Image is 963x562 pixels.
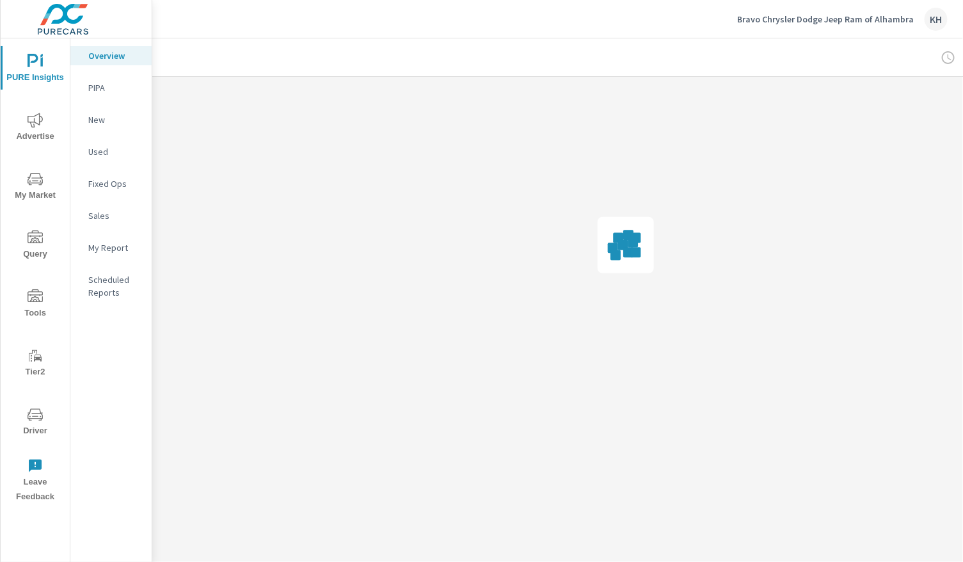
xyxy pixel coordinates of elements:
div: Used [70,142,152,161]
p: PIPA [88,81,141,94]
span: PURE Insights [4,54,66,85]
span: Advertise [4,113,66,144]
div: Fixed Ops [70,174,152,193]
p: Used [88,145,141,158]
span: Tools [4,289,66,321]
p: Fixed Ops [88,177,141,190]
span: My Market [4,172,66,203]
div: nav menu [1,38,70,510]
div: KH [925,8,948,31]
div: New [70,110,152,129]
div: Overview [70,46,152,65]
div: Scheduled Reports [70,270,152,302]
p: New [88,113,141,126]
div: Sales [70,206,152,225]
span: Driver [4,407,66,438]
p: Overview [88,49,141,62]
span: Tier2 [4,348,66,380]
p: My Report [88,241,141,254]
div: PIPA [70,78,152,97]
span: Query [4,230,66,262]
span: Leave Feedback [4,458,66,504]
p: Bravo Chrysler Dodge Jeep Ram of Alhambra [737,13,914,25]
div: My Report [70,238,152,257]
p: Scheduled Reports [88,273,141,299]
p: Sales [88,209,141,222]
